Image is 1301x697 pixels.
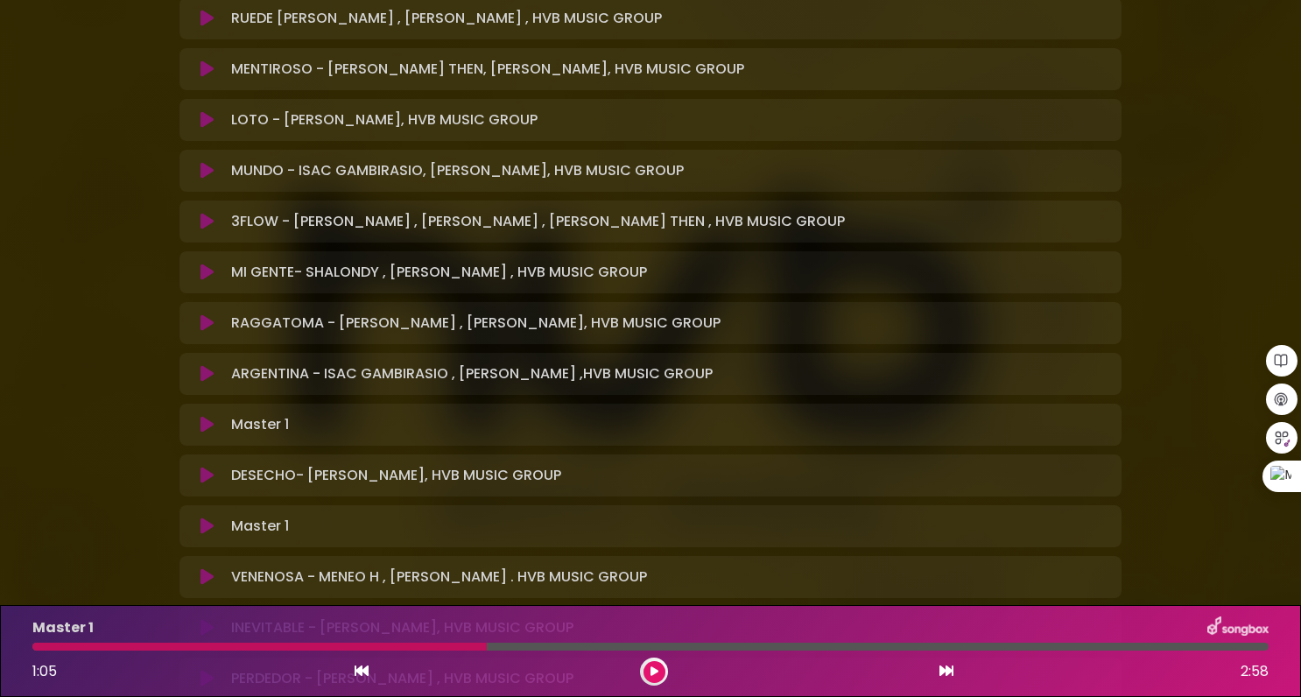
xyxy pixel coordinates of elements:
[231,363,713,384] p: ARGENTINA - ISAC GAMBIRASIO , [PERSON_NAME] ,HVB MUSIC GROUP
[231,465,561,486] p: DESECHO- [PERSON_NAME], HVB MUSIC GROUP
[231,516,289,537] p: Master 1
[231,211,845,232] p: 3FLOW - [PERSON_NAME] , [PERSON_NAME] , [PERSON_NAME] THEN , HVB MUSIC GROUP
[231,109,538,130] p: LOTO - [PERSON_NAME], HVB MUSIC GROUP
[231,313,721,334] p: RAGGATOMA - [PERSON_NAME] , [PERSON_NAME], HVB MUSIC GROUP
[231,414,289,435] p: Master 1
[231,59,744,80] p: MENTIROSO - [PERSON_NAME] THEN, [PERSON_NAME], HVB MUSIC GROUP
[231,262,647,283] p: MI GENTE- SHALONDY , [PERSON_NAME] , HVB MUSIC GROUP
[32,661,57,681] span: 1:05
[1207,616,1269,639] img: songbox-logo-white.png
[32,617,94,638] p: Master 1
[231,160,684,181] p: MUNDO - ISAC GAMBIRASIO, [PERSON_NAME], HVB MUSIC GROUP
[1241,661,1269,682] span: 2:58
[231,8,662,29] p: RUEDE [PERSON_NAME] , [PERSON_NAME] , HVB MUSIC GROUP
[231,567,647,588] p: VENENOSA - MENEO H , [PERSON_NAME] . HVB MUSIC GROUP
